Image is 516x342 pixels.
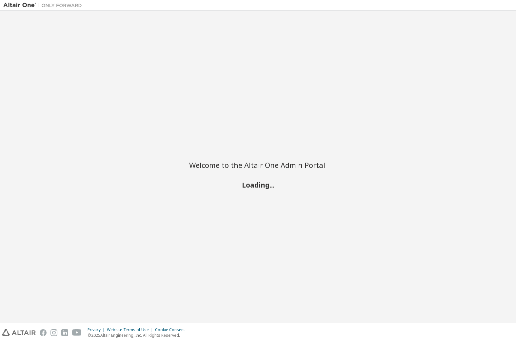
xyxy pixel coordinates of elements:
[88,332,189,338] p: © 2025 Altair Engineering, Inc. All Rights Reserved.
[88,327,107,332] div: Privacy
[61,329,68,336] img: linkedin.svg
[50,329,57,336] img: instagram.svg
[40,329,47,336] img: facebook.svg
[3,2,85,9] img: Altair One
[189,180,327,189] h2: Loading...
[189,160,327,170] h2: Welcome to the Altair One Admin Portal
[2,329,36,336] img: altair_logo.svg
[107,327,155,332] div: Website Terms of Use
[72,329,82,336] img: youtube.svg
[155,327,189,332] div: Cookie Consent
